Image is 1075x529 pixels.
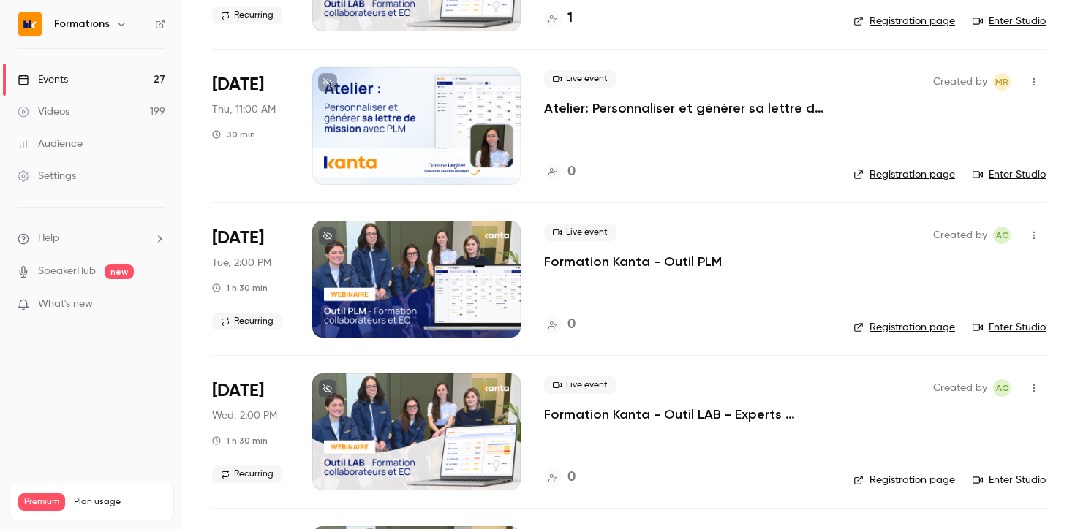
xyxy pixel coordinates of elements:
a: Enter Studio [973,14,1046,28]
span: Tue, 2:00 PM [212,256,271,270]
span: Wed, 2:00 PM [212,408,277,423]
span: Live event [544,224,616,241]
a: Formation Kanta - Outil LAB - Experts Comptables & Collaborateurs [544,406,830,423]
span: [DATE] [212,73,264,96]
img: Formations [18,12,42,36]
div: Settings [18,169,76,183]
a: 1 [544,9,573,28]
span: Premium [18,493,65,511]
span: new [105,264,134,279]
a: Enter Studio [973,473,1046,487]
div: Oct 2 Thu, 11:00 AM (Europe/Paris) [212,67,289,184]
span: Anaïs Cachelou [993,379,1011,397]
h4: 0 [567,162,576,182]
a: Formation Kanta - Outil PLM [544,253,722,270]
span: AC [996,227,1008,244]
div: Audience [18,137,83,151]
h4: 0 [567,315,576,335]
a: 0 [544,468,576,487]
h4: 1 [567,9,573,28]
span: Plan usage [74,496,165,508]
div: 1 h 30 min [212,282,268,294]
h6: Formations [54,17,110,31]
div: Events [18,72,68,87]
a: Enter Studio [973,320,1046,335]
span: [DATE] [212,227,264,250]
div: Oct 7 Tue, 2:00 PM (Europe/Paris) [212,221,289,338]
div: Videos [18,104,69,119]
span: Marion Roquet [993,73,1011,91]
span: [DATE] [212,379,264,403]
span: MR [995,73,1008,91]
span: Recurring [212,7,282,24]
a: 0 [544,315,576,335]
div: 30 min [212,129,255,140]
a: Registration page [853,167,955,182]
iframe: Noticeable Trigger [148,298,165,311]
span: Live event [544,70,616,88]
li: help-dropdown-opener [18,231,165,246]
span: Live event [544,376,616,394]
a: SpeakerHub [38,264,96,279]
span: AC [996,379,1008,397]
span: Created by [933,227,987,244]
span: Thu, 11:00 AM [212,102,276,117]
span: Created by [933,73,987,91]
span: What's new [38,297,93,312]
span: Recurring [212,465,282,483]
a: Registration page [853,320,955,335]
span: Created by [933,379,987,397]
a: Enter Studio [973,167,1046,182]
a: Registration page [853,14,955,28]
span: Anaïs Cachelou [993,227,1011,244]
a: Registration page [853,473,955,487]
a: 0 [544,162,576,182]
div: Oct 8 Wed, 2:00 PM (Europe/Paris) [212,373,289,490]
h4: 0 [567,468,576,487]
span: Recurring [212,313,282,330]
span: Help [38,231,59,246]
a: Atelier: Personnaliser et générer sa lettre de mission avec PLM [544,99,830,117]
div: 1 h 30 min [212,435,268,446]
